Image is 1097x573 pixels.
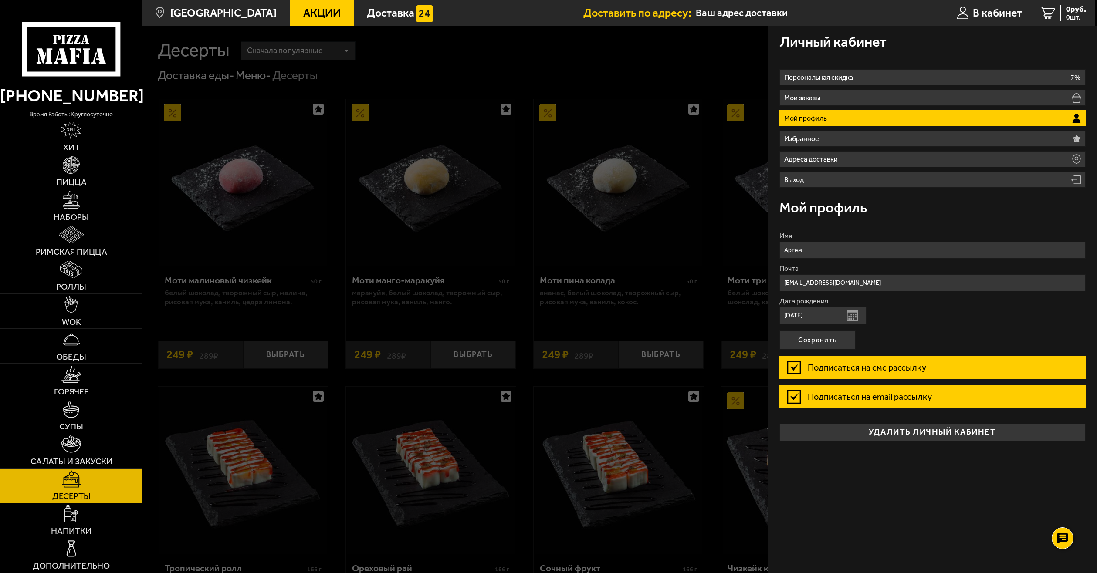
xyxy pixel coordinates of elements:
input: Ваша дата рождения [779,307,867,324]
label: Дата рождения [779,298,1086,305]
span: Доставка [367,7,414,18]
span: Супы [59,422,83,431]
p: Выход [784,176,807,183]
label: Почта [779,265,1086,272]
img: 15daf4d41897b9f0e9f617042186c801.svg [416,5,433,22]
span: В кабинет [973,7,1022,18]
span: Пицца [56,178,87,187]
span: Акции [303,7,341,18]
span: Дополнительно [33,562,110,570]
span: 0 руб. [1066,5,1086,13]
span: WOK [62,318,81,327]
span: Салаты и закуски [30,457,112,466]
span: Обеды [56,353,86,361]
button: удалить личный кабинет [779,424,1086,441]
span: Напитки [51,527,91,536]
span: Римская пицца [36,248,107,256]
p: Мои заказы [784,94,823,101]
h3: Личный кабинет [779,35,887,49]
span: Горячее [54,388,89,396]
input: Ваш e-mail [779,274,1086,291]
span: Наборы [54,213,89,222]
p: Мой профиль [784,115,830,122]
p: 7% [1070,74,1080,81]
button: Открыть календарь [847,310,858,321]
span: Хит [63,143,80,152]
input: Ваше имя [779,242,1086,259]
label: Подписаться на смс рассылку [779,356,1086,379]
p: Адреса доставки [784,156,841,163]
span: Россия, Санкт-Петербург, Загребский бульвар, 37/27 [696,5,915,21]
input: Ваш адрес доставки [696,5,915,21]
button: Сохранить [779,330,856,350]
span: 0 шт. [1066,14,1086,21]
span: Роллы [56,283,86,291]
label: Имя [779,233,1086,239]
span: Десерты [52,492,91,501]
label: Подписаться на email рассылку [779,385,1086,408]
span: Доставить по адресу: [583,7,696,18]
h3: Мой профиль [779,201,867,215]
p: Избранное [784,135,822,142]
p: Персональная скидка [784,74,856,81]
span: [GEOGRAPHIC_DATA] [170,7,277,18]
